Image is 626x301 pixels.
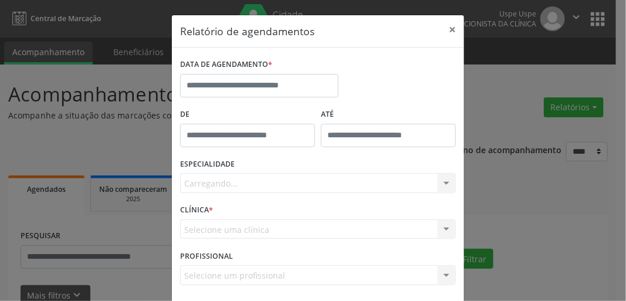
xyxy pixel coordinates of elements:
[180,155,235,174] label: ESPECIALIDADE
[180,56,272,74] label: DATA DE AGENDAMENTO
[441,15,464,44] button: Close
[321,106,456,124] label: ATÉ
[180,201,213,219] label: CLÍNICA
[180,106,315,124] label: De
[180,247,233,265] label: PROFISSIONAL
[180,23,314,39] h5: Relatório de agendamentos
